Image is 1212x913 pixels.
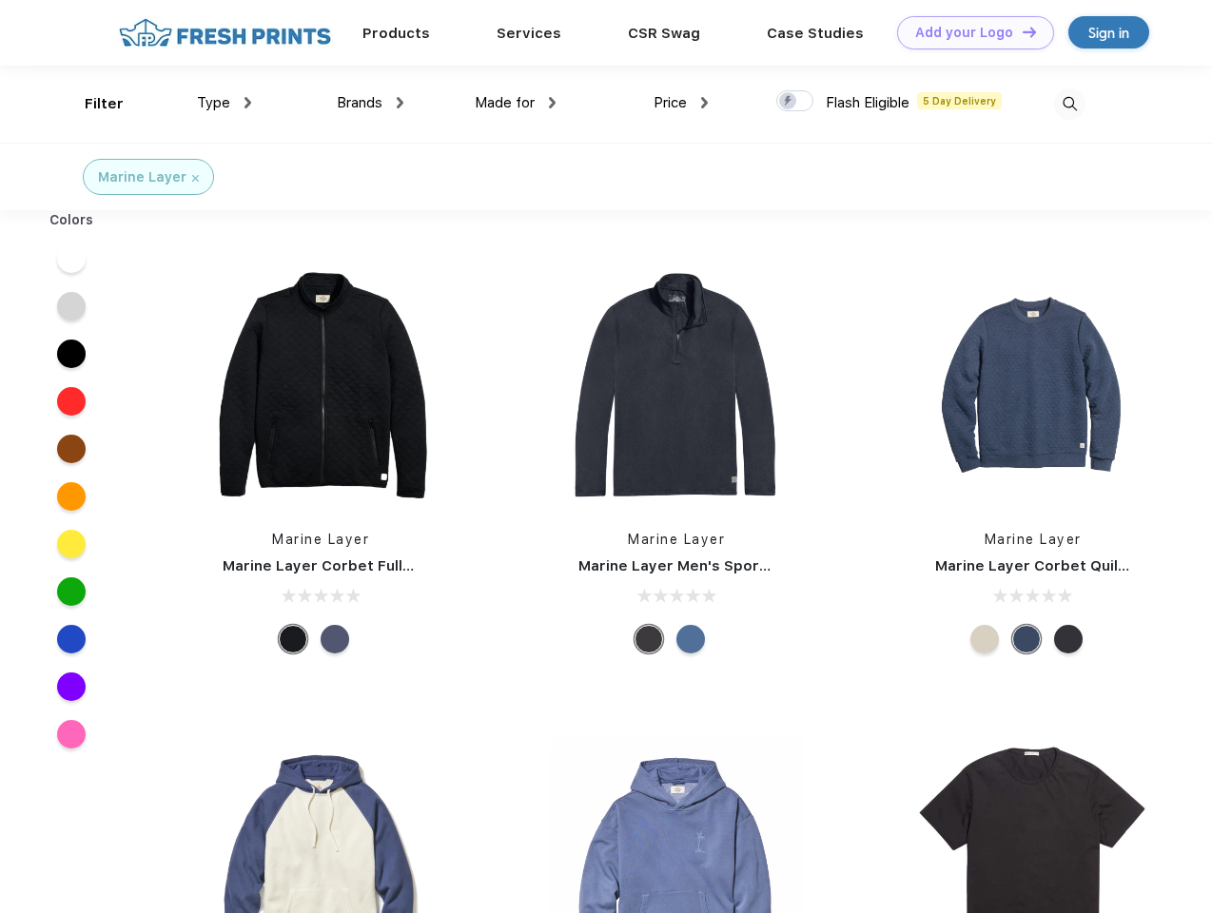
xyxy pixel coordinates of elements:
a: Marine Layer Men's Sport Quarter Zip [578,557,854,574]
img: dropdown.png [397,97,403,108]
a: Marine Layer [628,532,725,547]
img: dropdown.png [244,97,251,108]
img: desktop_search.svg [1054,88,1085,120]
div: Add your Logo [915,25,1013,41]
div: Oat Heather [970,625,999,653]
img: dropdown.png [701,97,708,108]
img: func=resize&h=266 [550,258,803,511]
img: fo%20logo%202.webp [113,16,337,49]
a: Marine Layer [985,532,1082,547]
div: Colors [35,210,108,230]
span: Brands [337,94,382,111]
span: Type [197,94,230,111]
img: func=resize&h=266 [907,258,1160,511]
div: Deep Denim [676,625,705,653]
a: Marine Layer [272,532,369,547]
div: Navy Heather [1012,625,1041,653]
a: Products [362,25,430,42]
a: Marine Layer Corbet Full-Zip Jacket [223,557,486,574]
div: Marine Layer [98,167,186,187]
span: 5 Day Delivery [917,92,1002,109]
a: Sign in [1068,16,1149,49]
span: Flash Eligible [826,94,909,111]
img: func=resize&h=266 [194,258,447,511]
a: Services [497,25,561,42]
div: Charcoal [635,625,663,653]
div: Navy [321,625,349,653]
div: Filter [85,93,124,115]
span: Price [654,94,687,111]
img: dropdown.png [549,97,556,108]
img: DT [1023,27,1036,37]
a: CSR Swag [628,25,700,42]
div: Charcoal [1054,625,1083,653]
span: Made for [475,94,535,111]
img: filter_cancel.svg [192,175,199,182]
div: Black [279,625,307,653]
div: Sign in [1088,22,1129,44]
